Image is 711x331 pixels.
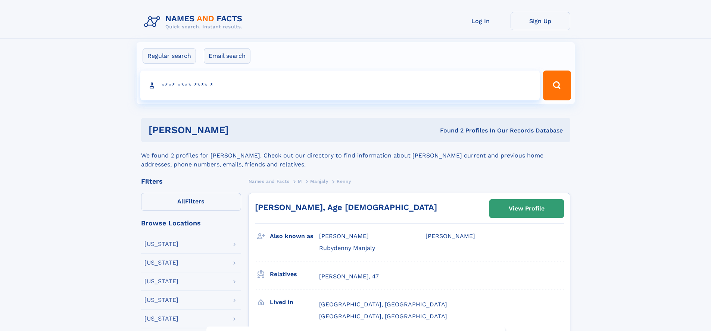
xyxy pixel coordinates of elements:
[141,193,241,211] label: Filters
[140,71,540,100] input: search input
[143,48,196,64] label: Regular search
[509,200,545,217] div: View Profile
[298,177,302,186] a: M
[270,296,319,309] h3: Lived in
[298,179,302,184] span: M
[319,244,375,252] span: Rubydenny Manjaly
[319,272,379,281] a: [PERSON_NAME], 47
[144,278,178,284] div: [US_STATE]
[255,203,437,212] a: [PERSON_NAME], Age [DEMOGRAPHIC_DATA]
[334,127,563,135] div: Found 2 Profiles In Our Records Database
[141,142,570,169] div: We found 2 profiles for [PERSON_NAME]. Check out our directory to find information about [PERSON_...
[177,198,185,205] span: All
[451,12,511,30] a: Log In
[144,297,178,303] div: [US_STATE]
[310,177,328,186] a: Manjaly
[319,313,447,320] span: [GEOGRAPHIC_DATA], [GEOGRAPHIC_DATA]
[270,230,319,243] h3: Also known as
[249,177,290,186] a: Names and Facts
[511,12,570,30] a: Sign Up
[144,316,178,322] div: [US_STATE]
[337,179,351,184] span: Renny
[270,268,319,281] h3: Relatives
[319,232,369,240] span: [PERSON_NAME]
[144,260,178,266] div: [US_STATE]
[310,179,328,184] span: Manjaly
[319,301,447,308] span: [GEOGRAPHIC_DATA], [GEOGRAPHIC_DATA]
[543,71,571,100] button: Search Button
[141,220,241,227] div: Browse Locations
[425,232,475,240] span: [PERSON_NAME]
[149,125,334,135] h1: [PERSON_NAME]
[141,178,241,185] div: Filters
[144,241,178,247] div: [US_STATE]
[141,12,249,32] img: Logo Names and Facts
[490,200,564,218] a: View Profile
[204,48,250,64] label: Email search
